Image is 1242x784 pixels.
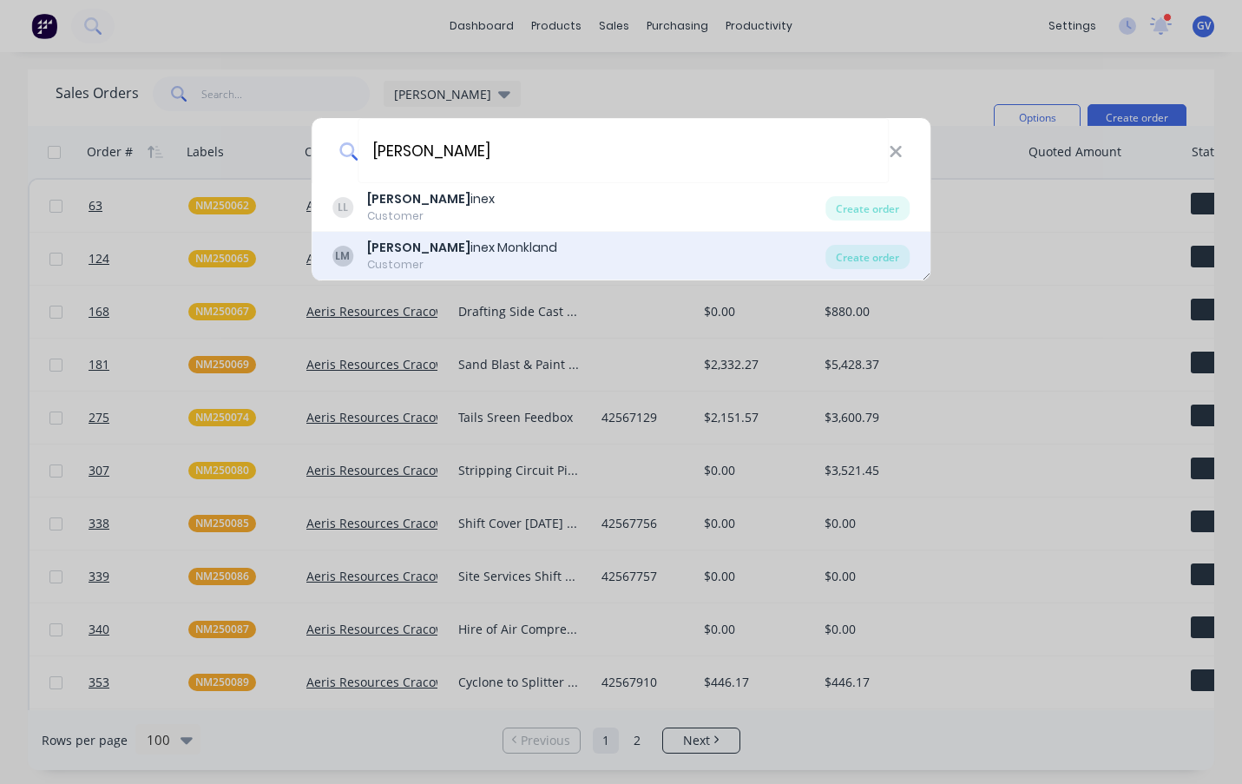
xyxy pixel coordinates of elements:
div: Customer [367,257,557,273]
b: [PERSON_NAME] [367,239,470,256]
div: inex Monkland [367,239,557,257]
div: LM [332,246,353,267]
div: LL [332,197,353,218]
div: inex [367,190,495,208]
div: Create order [825,245,910,269]
div: Create order [825,196,910,221]
div: Customer [367,208,495,224]
input: Enter a customer name to create a new order... [358,118,889,183]
b: [PERSON_NAME] [367,190,470,208]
